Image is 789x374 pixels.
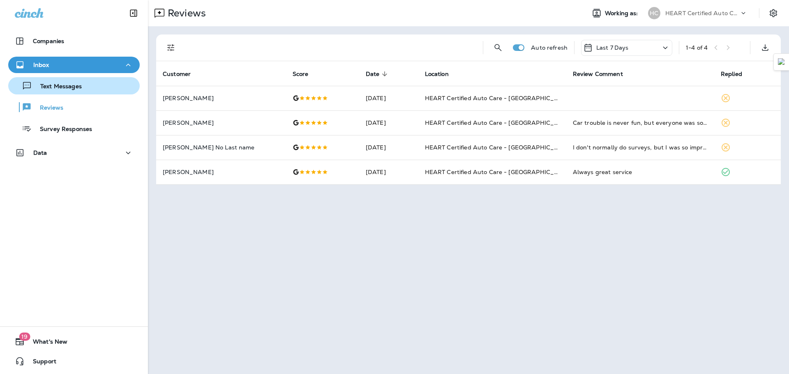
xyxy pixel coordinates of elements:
button: 19What's New [8,333,140,350]
div: 1 - 4 of 4 [686,44,708,51]
p: Reviews [164,7,206,19]
span: Date [366,71,380,78]
span: Score [293,71,309,78]
span: HEART Certified Auto Care - [GEOGRAPHIC_DATA] [425,94,572,102]
button: Reviews [8,99,140,116]
div: Always great service [573,168,708,176]
p: [PERSON_NAME] [163,95,279,101]
span: Location [425,70,459,78]
button: Support [8,353,140,369]
span: Customer [163,71,191,78]
span: HEART Certified Auto Care - [GEOGRAPHIC_DATA] [425,144,572,151]
span: Review Comment [573,71,623,78]
button: Text Messages [8,77,140,94]
img: Detect Auto [778,58,785,66]
p: Reviews [32,104,63,112]
p: [PERSON_NAME] [163,169,279,175]
button: Export as CSV [757,39,773,56]
p: Last 7 Days [596,44,629,51]
td: [DATE] [359,86,418,110]
span: Replied [721,71,742,78]
p: Companies [33,38,64,44]
span: Location [425,71,449,78]
div: Car trouble is never fun, but everyone was so kind and helpful. They explained all the issues tho... [573,119,708,127]
td: [DATE] [359,110,418,135]
p: Survey Responses [32,126,92,133]
span: 19 [19,333,30,341]
p: [PERSON_NAME] [163,119,279,126]
p: [PERSON_NAME] No Last name [163,144,279,151]
span: Review Comment [573,70,634,78]
span: Support [25,358,56,368]
td: [DATE] [359,135,418,160]
span: Date [366,70,390,78]
p: HEART Certified Auto Care [665,10,739,16]
button: Data [8,145,140,161]
button: Survey Responses [8,120,140,137]
div: I don't normally do surveys, but I was so impressed by the customer service that I am making an e... [573,143,708,151]
button: Filters [163,39,179,56]
span: Customer [163,70,201,78]
p: Data [33,149,47,156]
span: Working as: [605,10,640,17]
p: Text Messages [32,83,82,91]
span: HEART Certified Auto Care - [GEOGRAPHIC_DATA] [425,168,572,176]
span: Replied [721,70,753,78]
span: Score [293,70,319,78]
span: HEART Certified Auto Care - [GEOGRAPHIC_DATA] [425,119,572,126]
button: Search Reviews [490,39,506,56]
p: Auto refresh [531,44,568,51]
button: Settings [766,6,781,21]
div: HC [648,7,660,19]
td: [DATE] [359,160,418,184]
button: Companies [8,33,140,49]
button: Collapse Sidebar [122,5,145,21]
span: What's New [25,338,67,348]
p: Inbox [33,62,49,68]
button: Inbox [8,57,140,73]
